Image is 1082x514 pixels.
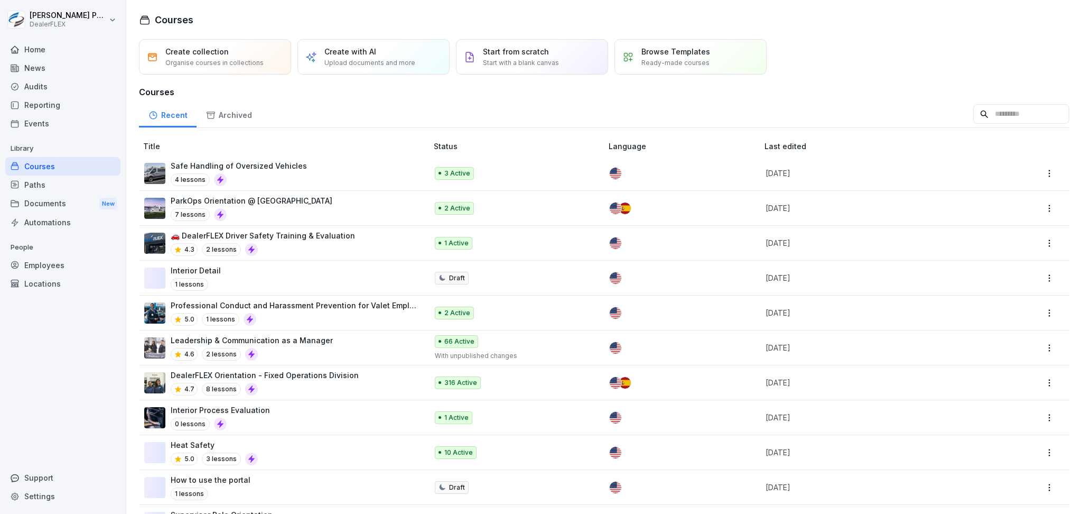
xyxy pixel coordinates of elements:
[610,203,621,214] img: us.svg
[184,245,194,254] p: 4.3
[197,100,261,127] a: Archived
[171,300,417,311] p: Professional Conduct and Harassment Prevention for Valet Employees
[610,342,621,354] img: us.svg
[610,412,621,424] img: us.svg
[610,168,621,179] img: us.svg
[324,58,415,68] p: Upload documents and more
[155,13,193,27] h1: Courses
[5,239,120,256] p: People
[99,198,117,210] div: New
[483,58,559,68] p: Start with a blank canvas
[610,482,621,493] img: us.svg
[144,198,165,219] img: nnqojl1deux5lw6n86ll0x7s.png
[165,58,264,68] p: Organise courses in collections
[610,307,621,319] img: us.svg
[766,447,979,458] p: [DATE]
[766,237,979,249] p: [DATE]
[5,59,120,77] a: News
[171,265,221,276] p: Interior Detail
[144,233,165,254] img: da8qswpfqixsakdmmzotmdit.png
[449,483,465,492] p: Draft
[5,487,120,506] div: Settings
[766,168,979,179] p: [DATE]
[171,488,208,500] p: 1 lessons
[184,315,194,324] p: 5.0
[202,348,241,361] p: 2 lessons
[766,307,979,318] p: [DATE]
[184,350,194,359] p: 4.6
[171,160,307,171] p: Safe Handling of Oversized Vehicles
[171,474,250,485] p: How to use the portal
[641,58,710,68] p: Ready-made courses
[610,272,621,284] img: us.svg
[5,40,120,59] a: Home
[766,342,979,353] p: [DATE]
[171,405,270,416] p: Interior Process Evaluation
[5,114,120,133] a: Events
[641,46,710,57] p: Browse Templates
[610,447,621,458] img: us.svg
[171,278,208,291] p: 1 lessons
[444,238,469,248] p: 1 Active
[5,96,120,114] a: Reporting
[139,100,197,127] a: Recent
[5,274,120,293] a: Locations
[139,86,1069,98] h3: Courses
[171,439,258,451] p: Heat Safety
[483,46,549,57] p: Start from scratch
[171,230,355,241] p: 🚗 DealerFLEX Driver Safety Training & Evaluation
[619,377,631,389] img: es.svg
[202,453,241,465] p: 3 lessons
[444,448,473,457] p: 10 Active
[5,256,120,274] a: Employees
[5,213,120,232] a: Automations
[5,77,120,96] a: Audits
[202,383,241,396] p: 8 lessons
[444,378,477,388] p: 316 Active
[30,21,107,28] p: DealerFLEX
[143,141,430,152] p: Title
[171,173,210,186] p: 4 lessons
[171,195,332,206] p: ParkOps Orientation @ [GEOGRAPHIC_DATA]
[610,237,621,249] img: us.svg
[144,337,165,359] img: kjfutcfrxfzene9jr3907i3p.png
[171,335,333,346] p: Leadership & Communication as a Manager
[5,157,120,176] a: Courses
[444,413,469,423] p: 1 Active
[449,273,465,283] p: Draft
[766,272,979,283] p: [DATE]
[144,372,165,393] img: v4gv5ils26c0z8ite08yagn2.png
[5,194,120,214] a: DocumentsNew
[171,418,210,430] p: 0 lessons
[5,194,120,214] div: Documents
[766,482,979,493] p: [DATE]
[165,46,229,57] p: Create collection
[619,203,631,214] img: es.svg
[324,46,376,57] p: Create with AI
[444,337,474,346] p: 66 Active
[766,412,979,423] p: [DATE]
[171,208,210,221] p: 7 lessons
[184,454,194,464] p: 5.0
[144,407,165,428] img: khwf6t635m3uuherk2l21o2v.png
[610,377,621,389] img: us.svg
[444,308,470,318] p: 2 Active
[444,204,470,213] p: 2 Active
[5,176,120,194] a: Paths
[184,384,194,394] p: 4.7
[144,163,165,184] img: u6am29fli39xf7ggi0iab2si.png
[435,351,592,361] p: With unpublished changes
[766,377,979,388] p: [DATE]
[30,11,107,20] p: [PERSON_NAME] Pavlovitch
[202,243,241,256] p: 2 lessons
